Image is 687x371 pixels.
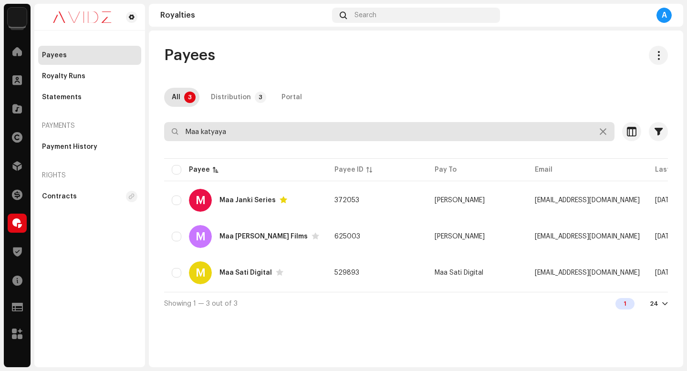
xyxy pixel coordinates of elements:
span: Maa Sati Digital [435,269,483,276]
span: nandankumar.124@gmail.com [535,233,640,240]
div: Maa Katyayani Films [219,233,308,240]
span: maasatidigital@gmail.com [535,269,640,276]
div: Payees [42,52,67,59]
p-badge: 3 [255,92,266,103]
div: Payment History [42,143,97,151]
span: 529893 [334,269,359,276]
span: Showing 1 — 3 out of 3 [164,300,238,307]
div: M [189,261,212,284]
span: Jun 2025 [655,269,675,276]
div: 24 [650,300,658,308]
div: Royalty Runs [42,72,85,80]
div: A [656,8,672,23]
div: M [189,189,212,212]
re-a-nav-header: Rights [38,164,141,187]
img: 0c631eef-60b6-411a-a233-6856366a70de [42,11,122,23]
re-a-nav-header: Payments [38,114,141,137]
span: Search [354,11,376,19]
div: 1 [615,298,635,309]
div: Maa Sati Digital [219,269,272,276]
div: Statements [42,93,82,101]
span: maajankidelhi@gmail.com [535,197,640,204]
div: Payee [189,165,210,175]
div: M [189,225,212,248]
img: 10d72f0b-d06a-424f-aeaa-9c9f537e57b6 [8,8,27,27]
re-m-nav-item: Royalty Runs [38,67,141,86]
p-badge: 3 [184,92,196,103]
div: Distribution [211,88,251,107]
span: Payees [164,46,215,65]
re-m-nav-item: Contracts [38,187,141,206]
re-m-nav-item: Payees [38,46,141,65]
span: 372053 [334,197,359,204]
div: All [172,88,180,107]
span: Jun 2025 [655,197,675,204]
input: Search [164,122,614,141]
div: Contracts [42,193,77,200]
span: Nisha Goel [435,197,485,204]
div: Portal [281,88,302,107]
span: Nandan Kumar [435,233,485,240]
span: 625003 [334,233,360,240]
re-m-nav-item: Payment History [38,137,141,156]
div: Payee ID [334,165,364,175]
div: Maa Janki Series [219,197,276,204]
re-m-nav-item: Statements [38,88,141,107]
span: Jun 2025 [655,233,675,240]
div: Royalties [160,11,328,19]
